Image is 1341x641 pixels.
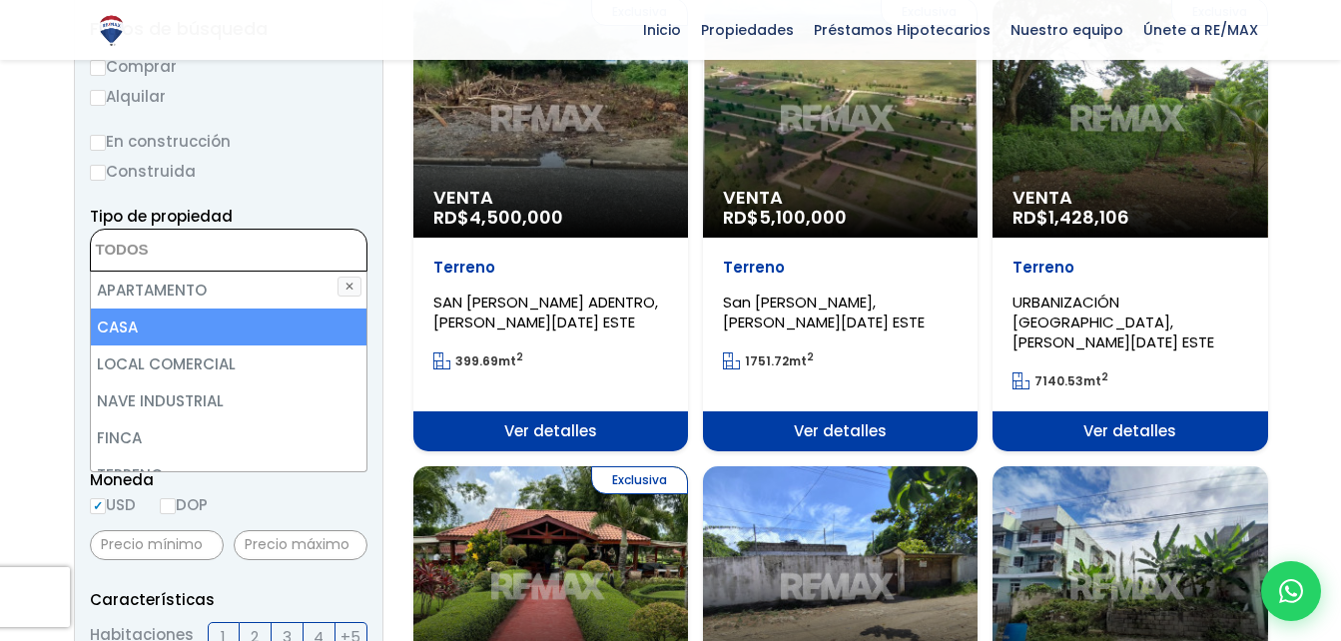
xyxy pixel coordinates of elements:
span: URBANIZACIÓN [GEOGRAPHIC_DATA], [PERSON_NAME][DATE] ESTE [1012,292,1214,352]
span: Venta [723,188,958,208]
input: USD [90,498,106,514]
span: Moneda [90,467,367,492]
input: Precio máximo [234,530,367,560]
span: Inicio [633,15,691,45]
li: LOCAL COMERCIAL [91,345,366,382]
span: Tipo de propiedad [90,206,233,227]
span: mt [433,352,523,369]
sup: 2 [516,349,523,364]
li: NAVE INDUSTRIAL [91,382,366,419]
label: USD [90,492,136,517]
span: mt [1012,372,1108,389]
li: APARTAMENTO [91,272,366,309]
label: Comprar [90,54,367,79]
span: 7140.53 [1034,372,1083,389]
input: Construida [90,165,106,181]
input: Comprar [90,60,106,76]
span: San [PERSON_NAME], [PERSON_NAME][DATE] ESTE [723,292,925,332]
p: Terreno [433,258,668,278]
span: 5,100,000 [759,205,847,230]
span: Venta [1012,188,1247,208]
span: mt [723,352,814,369]
span: RD$ [1012,205,1129,230]
span: Ver detalles [703,411,978,451]
span: RD$ [433,205,563,230]
sup: 2 [1101,369,1108,384]
span: Ver detalles [993,411,1267,451]
p: Características [90,587,367,612]
span: 4,500,000 [469,205,563,230]
label: DOP [160,492,208,517]
span: Exclusiva [591,466,688,494]
input: DOP [160,498,176,514]
input: En construcción [90,135,106,151]
input: Precio mínimo [90,530,224,560]
sup: 2 [807,349,814,364]
span: Propiedades [691,15,804,45]
li: TERRENO [91,456,366,493]
span: 399.69 [455,352,498,369]
input: Alquilar [90,90,106,106]
button: ✕ [337,277,361,297]
span: RD$ [723,205,847,230]
img: Logo de REMAX [94,13,129,48]
textarea: Search [91,230,285,273]
span: Nuestro equipo [1001,15,1133,45]
p: Terreno [723,258,958,278]
li: CASA [91,309,366,345]
li: FINCA [91,419,366,456]
span: 1,428,106 [1048,205,1129,230]
label: En construcción [90,129,367,154]
label: Alquilar [90,84,367,109]
label: Construida [90,159,367,184]
span: Ver detalles [413,411,688,451]
span: Venta [433,188,668,208]
p: Terreno [1012,258,1247,278]
span: 1751.72 [745,352,789,369]
span: SAN [PERSON_NAME] ADENTRO, [PERSON_NAME][DATE] ESTE [433,292,658,332]
span: Únete a RE/MAX [1133,15,1268,45]
span: Préstamos Hipotecarios [804,15,1001,45]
